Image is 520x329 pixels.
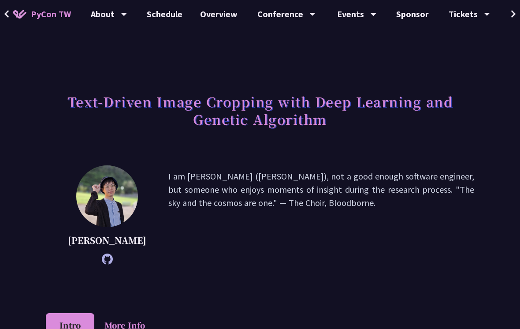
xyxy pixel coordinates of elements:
[76,165,138,227] img: Mazer
[4,3,80,25] a: PyCon TW
[168,170,474,260] p: I am [PERSON_NAME] ([PERSON_NAME]), not a good enough software engineer, but someone who enjoys m...
[68,234,146,247] p: [PERSON_NAME]
[31,7,71,21] span: PyCon TW
[13,10,26,19] img: Home icon of PyCon TW 2025
[46,88,474,132] h1: Text-Driven Image Cropping with Deep Learning and Genetic Algorithm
